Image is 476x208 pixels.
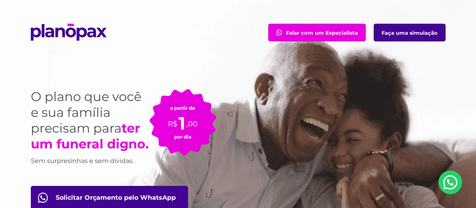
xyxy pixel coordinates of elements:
a: Nosso Whatsapp [438,171,462,194]
img: fale com consultor [38,193,48,203]
a: Falar com um Especialista [268,24,366,41]
strong: ter um funeral digno. [31,120,149,152]
small: a partir de [170,105,195,111]
img: planopax [31,24,107,41]
small: por dia [174,134,191,140]
span: 1 [179,112,185,134]
p: R$ ,00 [168,111,198,129]
img: fale com consultor [276,30,282,36]
h3: Sem surpresinhas e sem dívidas. [31,156,149,166]
h1: O plano que você e sua família precisam para [31,89,149,152]
a: Faça uma simulação [374,24,446,41]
